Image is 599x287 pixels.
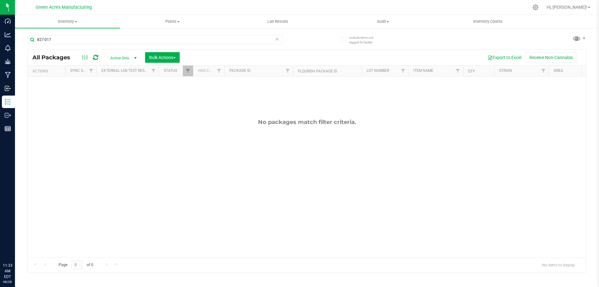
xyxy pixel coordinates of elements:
[32,69,63,73] div: Actions
[436,15,541,28] a: Inventory Counts
[259,19,297,24] span: Lab Results
[453,66,463,76] a: Filter
[53,260,98,270] span: Page of 0
[183,66,193,76] a: Filter
[214,66,224,76] a: Filter
[5,58,11,65] inline-svg: Grow
[3,280,12,284] p: 08/28
[398,66,408,76] a: Filter
[5,85,11,92] inline-svg: Inbound
[532,4,539,10] div: Manage settings
[413,68,433,73] a: Item Name
[101,68,150,73] a: External Lab Test Result
[484,52,525,63] button: Export to Excel
[225,15,330,28] a: Lab Results
[468,69,475,73] a: Qty
[149,55,176,60] span: Bulk Actions
[120,15,225,28] a: Plants
[538,66,549,76] a: Filter
[547,5,587,10] span: Hi, [PERSON_NAME]!
[283,66,293,76] a: Filter
[149,66,159,76] a: Filter
[15,19,120,24] span: Inventory
[5,45,11,51] inline-svg: Monitoring
[6,237,25,256] iframe: Resource center
[331,19,435,24] span: Audit
[5,112,11,118] inline-svg: Outbound
[537,260,580,270] span: No items to display
[70,68,94,73] a: Sync Status
[330,15,436,28] a: Audit
[28,119,586,126] div: No packages match filter criteria.
[3,263,12,280] p: 11:33 AM EDT
[525,52,577,63] button: Receive Non-Cannabis
[193,66,224,77] th: Has COA
[499,68,512,73] a: Strain
[145,52,180,63] button: Bulk Actions
[120,19,225,24] span: Plants
[32,54,76,61] span: All Packages
[465,19,511,24] span: Inventory Counts
[164,68,177,73] a: Status
[554,68,563,73] a: Area
[229,68,251,73] a: Package ID
[298,69,337,73] a: Flourish Package ID
[5,99,11,105] inline-svg: Inventory
[5,72,11,78] inline-svg: Manufacturing
[5,18,11,24] inline-svg: Dashboard
[5,126,11,132] inline-svg: Reports
[36,5,92,10] span: Green Acres Manufacturing
[367,68,389,73] a: Lot Number
[27,35,282,44] input: Search Package ID, Item Name, SKU, Lot or Part Number...
[275,35,279,43] span: Clear
[15,15,120,28] a: Inventory
[5,32,11,38] inline-svg: Analytics
[349,35,381,45] span: Include items not tagged for facility
[86,66,96,76] a: Filter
